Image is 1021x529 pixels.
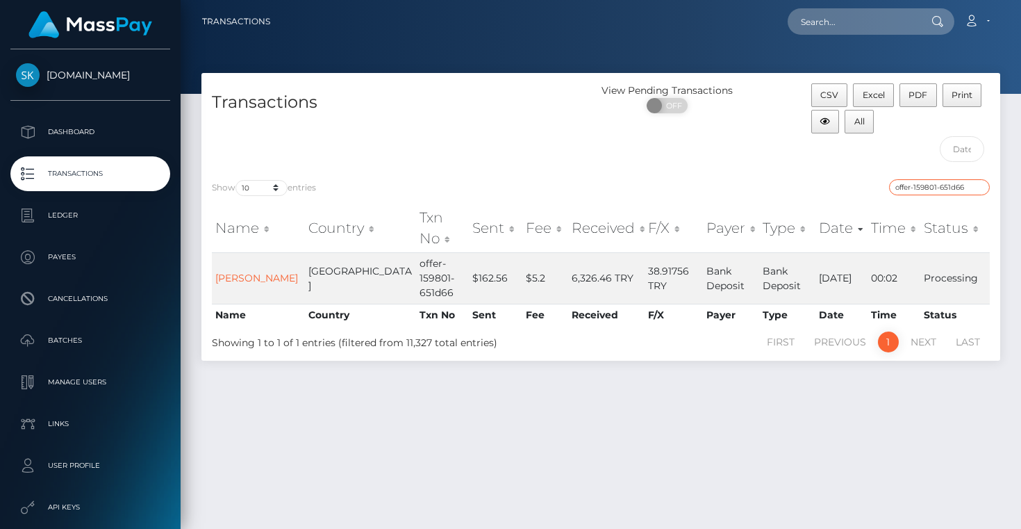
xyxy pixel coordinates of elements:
th: Payer: activate to sort column ascending [703,204,759,253]
th: Date [815,304,868,326]
input: Search... [788,8,918,35]
th: Sent [469,304,522,326]
a: Transactions [202,7,270,36]
p: Payees [16,247,165,268]
button: Print [943,83,982,107]
th: Txn No [416,304,469,326]
th: Fee [522,304,567,326]
th: Name: activate to sort column ascending [212,204,305,253]
a: API Keys [10,490,170,525]
span: Excel [863,90,885,100]
span: Bank Deposit [706,265,745,292]
p: Manage Users [16,372,165,393]
p: User Profile [16,455,165,476]
select: Showentries [235,180,288,196]
a: 1 [878,332,899,352]
a: Payees [10,240,170,275]
a: User Profile [10,448,170,483]
a: Manage Users [10,365,170,400]
p: Cancellations [16,288,165,309]
input: Search transactions [889,179,990,195]
button: Column visibility [811,110,840,133]
th: Status [920,304,990,326]
th: Txn No: activate to sort column ascending [416,204,469,253]
th: Payer [703,304,759,326]
th: F/X [645,304,703,326]
button: CSV [811,83,848,107]
button: Excel [853,83,894,107]
th: Received [568,304,645,326]
input: Date filter [940,136,984,162]
p: API Keys [16,497,165,518]
div: View Pending Transactions [601,83,734,98]
td: 6,326.46 TRY [568,252,645,304]
td: [DATE] [815,252,868,304]
th: Time [868,304,920,326]
td: 38.91756 TRY [645,252,703,304]
span: All [854,116,865,127]
td: $162.56 [469,252,522,304]
a: [PERSON_NAME] [215,272,298,284]
td: $5.2 [522,252,567,304]
span: PDF [908,90,927,100]
img: MassPay Logo [28,11,152,38]
th: Type: activate to sort column ascending [759,204,815,253]
td: 00:02 [868,252,920,304]
a: Dashboard [10,115,170,149]
p: Transactions [16,163,165,184]
td: [GEOGRAPHIC_DATA] [305,252,416,304]
a: Cancellations [10,282,170,316]
th: Fee: activate to sort column ascending [522,204,567,253]
div: Showing 1 to 1 of 1 entries (filtered from 11,327 total entries) [212,330,524,350]
th: Country [305,304,416,326]
th: Received: activate to sort column ascending [568,204,645,253]
td: offer-159801-651d66 [416,252,469,304]
td: Processing [920,252,990,304]
button: PDF [899,83,937,107]
th: Status: activate to sort column ascending [920,204,990,253]
p: Links [16,414,165,434]
th: Country: activate to sort column ascending [305,204,416,253]
a: Batches [10,323,170,358]
button: All [845,110,874,133]
span: OFF [654,98,689,113]
td: Bank Deposit [759,252,815,304]
th: Name [212,304,305,326]
p: Ledger [16,205,165,226]
p: Batches [16,330,165,351]
a: Ledger [10,198,170,233]
th: Sent: activate to sort column ascending [469,204,522,253]
th: Date: activate to sort column ascending [815,204,868,253]
h4: Transactions [212,90,590,115]
span: [DOMAIN_NAME] [10,69,170,81]
img: Skin.Land [16,63,40,87]
a: Links [10,407,170,441]
th: F/X: activate to sort column ascending [645,204,703,253]
th: Type [759,304,815,326]
a: Transactions [10,156,170,191]
p: Dashboard [16,122,165,143]
span: Print [952,90,972,100]
label: Show entries [212,180,316,196]
th: Time: activate to sort column ascending [868,204,920,253]
span: CSV [820,90,838,100]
